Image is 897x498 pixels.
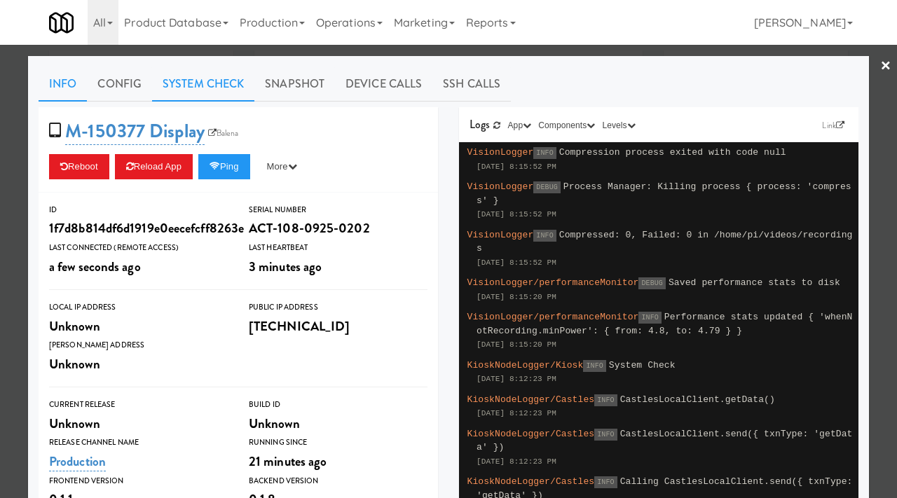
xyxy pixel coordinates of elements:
[477,210,556,219] span: [DATE] 8:15:52 PM
[49,338,228,352] div: [PERSON_NAME] Address
[49,314,228,338] div: Unknown
[249,436,427,450] div: Running Since
[49,203,228,217] div: ID
[470,116,490,132] span: Logs
[467,429,595,439] span: KioskNodeLogger/Castles
[477,409,556,417] span: [DATE] 8:12:23 PM
[477,457,556,466] span: [DATE] 8:12:23 PM
[638,277,666,289] span: DEBUG
[249,257,322,276] span: 3 minutes ago
[505,118,535,132] button: App
[432,67,511,102] a: SSH Calls
[249,203,427,217] div: Serial Number
[49,398,228,412] div: Current Release
[49,11,74,35] img: Micromart
[477,312,853,336] span: Performance stats updated { 'whenNotRecording.minPower': { from: 4.8, to: 4.79 } }
[594,476,617,488] span: INFO
[477,230,853,254] span: Compressed: 0, Failed: 0 in /home/pi/videos/recordings
[477,340,556,349] span: [DATE] 8:15:20 PM
[467,181,534,192] span: VisionLogger
[669,277,840,288] span: Saved performance stats to disk
[594,394,617,406] span: INFO
[249,398,427,412] div: Build Id
[249,314,427,338] div: [TECHNICAL_ID]
[477,375,556,383] span: [DATE] 8:12:23 PM
[249,241,427,255] div: Last Heartbeat
[249,452,327,471] span: 21 minutes ago
[49,216,228,240] div: 1f7d8b814df6d1919e0eecefcff8263e
[477,429,853,453] span: CastlesLocalClient.send({ txnType: 'getData' })
[49,300,228,314] div: Local IP Address
[467,277,639,288] span: VisionLogger/performanceMonitor
[477,293,556,301] span: [DATE] 8:15:20 PM
[254,67,335,102] a: Snapshot
[477,258,556,267] span: [DATE] 8:15:52 PM
[256,154,308,179] button: More
[335,67,432,102] a: Device Calls
[249,300,427,314] div: Public IP Address
[249,216,427,240] div: ACT-108-0925-0202
[467,360,584,371] span: KioskNodeLogger/Kiosk
[152,67,254,102] a: System Check
[467,476,595,487] span: KioskNodeLogger/Castles
[65,118,205,145] a: M-150377 Display
[598,118,638,132] button: Levels
[533,181,561,193] span: DEBUG
[39,67,87,102] a: Info
[87,67,152,102] a: Config
[49,474,228,488] div: Frontend Version
[49,154,109,179] button: Reboot
[49,436,228,450] div: Release Channel Name
[198,154,250,179] button: Ping
[467,230,534,240] span: VisionLogger
[467,312,639,322] span: VisionLogger/performanceMonitor
[249,412,427,436] div: Unknown
[115,154,193,179] button: Reload App
[533,147,556,159] span: INFO
[49,352,228,376] div: Unknown
[49,257,141,276] span: a few seconds ago
[249,474,427,488] div: Backend Version
[467,147,534,158] span: VisionLogger
[559,147,786,158] span: Compression process exited with code null
[583,360,605,372] span: INFO
[49,241,228,255] div: Last Connected (Remote Access)
[477,162,556,171] span: [DATE] 8:15:52 PM
[533,230,556,242] span: INFO
[638,312,661,324] span: INFO
[620,394,775,405] span: CastlesLocalClient.getData()
[594,429,617,441] span: INFO
[609,360,676,371] span: System Check
[535,118,598,132] button: Components
[819,118,848,132] a: Link
[205,126,242,140] a: Balena
[49,452,106,471] a: Production
[49,412,228,436] div: Unknown
[467,394,595,405] span: KioskNodeLogger/Castles
[477,181,851,206] span: Process Manager: Killing process { process: 'compress' }
[880,45,891,88] a: ×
